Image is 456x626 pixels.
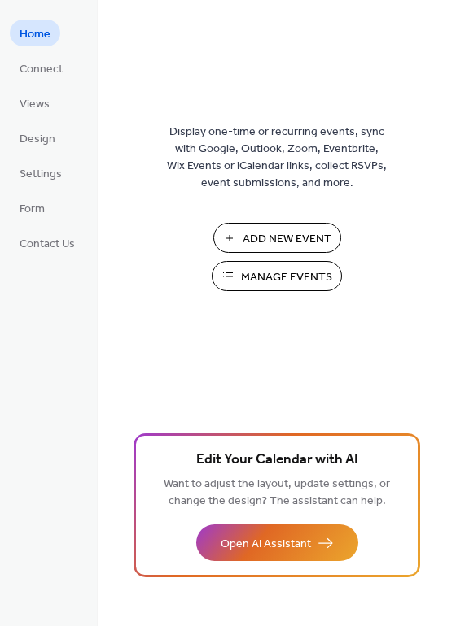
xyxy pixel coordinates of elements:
span: Add New Event [243,231,331,248]
span: Contact Us [20,236,75,253]
a: Contact Us [10,229,85,256]
a: Views [10,89,59,116]
span: Home [20,26,50,43]
a: Home [10,20,60,46]
span: Connect [20,61,63,78]
span: Design [20,131,55,148]
button: Open AI Assistant [196,524,358,561]
a: Settings [10,159,72,186]
span: Form [20,201,45,218]
a: Form [10,194,55,221]
span: Settings [20,166,62,183]
a: Design [10,124,65,151]
span: Edit Your Calendar with AI [196,449,358,472]
span: Display one-time or recurring events, sync with Google, Outlook, Zoom, Eventbrite, Wix Events or ... [167,124,387,192]
span: Views [20,96,50,113]
span: Manage Events [241,269,332,286]
span: Open AI Assistant [221,536,311,553]
a: Connect [10,54,72,81]
span: Want to adjust the layout, update settings, or change the design? The assistant can help. [164,473,390,512]
button: Manage Events [212,261,342,291]
button: Add New Event [213,223,341,253]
